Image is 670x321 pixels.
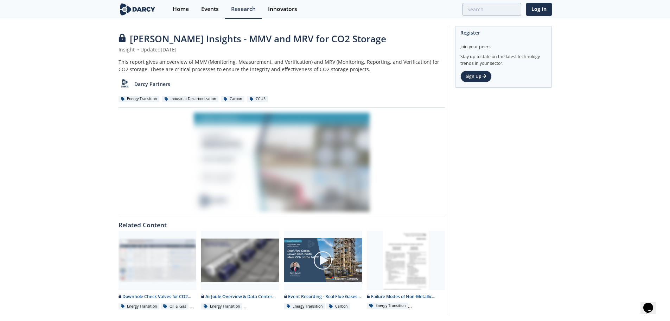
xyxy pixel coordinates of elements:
[367,303,408,309] div: Energy Transition
[119,3,157,16] img: logo-wide.svg
[221,96,245,102] div: Carbon
[460,70,492,82] a: Sign Up
[326,303,350,310] div: Carbon
[119,294,197,300] div: Downhole Check Valves for CO2 EOR and CCS Applications - Innovator Comparison
[367,294,445,300] div: Failure Modes of Non-Metallic Pipelines at Connections
[244,303,278,310] div: Sustainability
[231,6,256,12] div: Research
[134,80,170,88] p: Darcy Partners
[119,303,160,310] div: Energy Transition
[201,303,242,310] div: Energy Transition
[284,238,362,282] img: Video Content
[460,26,547,39] div: Register
[119,46,445,53] div: Insight Updated [DATE]
[162,96,219,102] div: Industrial Decarbonization
[268,6,297,12] div: Innovators
[119,217,445,228] div: Related Content
[119,58,445,73] div: This report gives an overview of MMV (Monitoring, Measurement, and Verification) and MRV (Monitor...
[462,3,521,16] input: Advanced Search
[247,96,268,102] div: CCUS
[460,39,547,50] div: Join your peers
[116,231,199,310] a: Downhole Check Valves for CO2 EOR and CCS Applications - Innovator Comparison preview Downhole Ch...
[130,32,386,45] span: [PERSON_NAME] Insights - MMV and MRV for CO2 Storage
[640,293,663,314] iframe: chat widget
[201,6,219,12] div: Events
[199,231,282,310] a: AirJoule Overview & Data Center Application preview AirJoule Overview & Data Center Application E...
[284,294,362,300] div: Event Recording - Real Flue Gases, Lower Cost Pilots: Meet CCU at the NCCC
[313,251,333,270] img: play-chapters-gray.svg
[119,96,160,102] div: Energy Transition
[136,46,140,53] span: •
[526,3,552,16] a: Log In
[201,294,279,300] div: AirJoule Overview & Data Center Application
[161,303,189,310] div: Oil & Gas
[282,231,365,310] a: Video Content Event Recording - Real Flue Gases, Lower Cost Pilots: Meet CCU at the NCCC Energy T...
[284,303,325,310] div: Energy Transition
[460,50,547,67] div: Stay up to date on the latest technology trends in your sector.
[173,6,189,12] div: Home
[364,231,447,310] a: Failure Modes of Non-Metallic Pipelines at Connections preview Failure Modes of Non-Metallic Pipe...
